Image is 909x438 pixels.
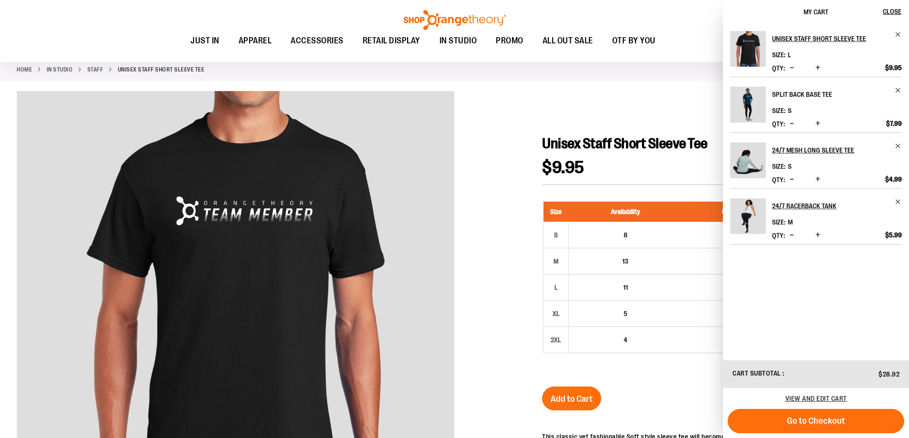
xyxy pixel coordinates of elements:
span: 5 [624,310,627,317]
label: Qty [772,176,785,183]
div: L [549,280,563,295]
h2: 24/7 Racerback Tank [772,198,889,214]
span: Add to Cart [551,394,593,404]
span: S [788,163,792,170]
button: Decrease product quantity [787,231,796,240]
button: Increase product quantity [813,119,823,129]
button: Decrease product quantity [787,175,796,184]
dt: Size [772,107,785,114]
a: 24/7 Mesh Long Sleeve Tee [730,143,766,184]
span: $28.92 [878,370,899,378]
span: APPAREL [239,30,272,51]
a: Remove item [895,87,902,94]
label: Qty [772,232,785,239]
label: Qty [772,64,785,72]
button: Decrease product quantity [787,63,796,73]
h2: 24/7 Mesh Long Sleeve Tee [772,143,889,158]
span: ACCESSORIES [291,30,344,51]
a: IN STUDIO [47,65,73,74]
span: 11 [623,284,628,291]
a: View and edit cart [785,395,847,402]
li: Product [730,77,902,132]
span: $7.99 [886,119,902,128]
dt: Size [772,218,785,226]
button: Increase product quantity [813,175,823,184]
img: 24/7 Mesh Long Sleeve Tee [730,143,766,178]
div: XL [549,306,563,321]
span: Cart Subtotal [732,369,781,377]
h2: Split Back Base Tee [772,87,889,102]
span: Close [883,8,901,15]
button: Increase product quantity [813,63,823,73]
button: Go to Checkout [728,409,904,433]
li: Product [730,31,902,77]
dt: Size [772,163,785,170]
a: Staff [87,65,104,74]
span: S [788,107,792,114]
h2: Unisex Staff Short Sleeve Tee [772,31,889,46]
span: IN STUDIO [439,30,477,51]
img: Shop Orangetheory [402,10,507,30]
button: Decrease product quantity [787,119,796,129]
div: M [549,254,563,268]
span: 13 [622,257,628,265]
span: $9.95 [885,63,902,72]
span: 8 [624,231,627,239]
div: $9.95 [687,309,784,318]
img: Unisex Staff Short Sleeve Tee [730,31,766,67]
img: 24/7 Racerback Tank [730,198,766,234]
dt: Size [772,51,785,59]
span: M [788,218,793,226]
a: Home [17,65,32,74]
div: $9.95 [687,283,784,292]
span: L [788,51,791,59]
span: $4.99 [885,175,902,183]
li: Product [730,188,902,244]
a: Remove item [895,198,902,205]
a: Split Back Base Tee [772,87,902,102]
a: Split Back Base Tee [730,87,766,129]
th: Size [543,202,569,222]
th: Availability [569,202,682,222]
a: Unisex Staff Short Sleeve Tee [772,31,902,46]
a: Remove item [895,31,902,38]
strong: Unisex Staff Short Sleeve Tee [118,65,205,74]
div: 2XL [549,333,563,347]
span: My Cart [804,8,828,16]
a: Remove item [895,143,902,150]
span: Unisex Staff Short Sleeve Tee [542,135,708,152]
div: $9.95 [687,335,784,345]
span: ALL OUT SALE [543,30,593,51]
span: OTF BY YOU [612,30,656,51]
a: 24/7 Racerback Tank [772,198,902,214]
label: Qty [772,120,785,128]
th: Unit Price [682,202,788,222]
div: S [549,228,563,242]
div: $9.95 [687,256,784,266]
div: $9.95 [687,230,784,240]
a: Unisex Staff Short Sleeve Tee [730,31,766,73]
span: RETAIL DISPLAY [363,30,420,51]
li: Product [730,132,902,188]
span: $5.99 [885,231,902,239]
a: 24/7 Mesh Long Sleeve Tee [772,143,902,158]
button: Add to Cart [542,387,601,410]
button: Increase product quantity [813,231,823,240]
img: Split Back Base Tee [730,87,766,122]
span: JUST IN [190,30,219,51]
span: $9.95 [542,158,585,177]
span: Go to Checkout [787,416,845,426]
span: 4 [624,336,627,344]
a: 24/7 Racerback Tank [730,198,766,240]
span: PROMO [496,30,523,51]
